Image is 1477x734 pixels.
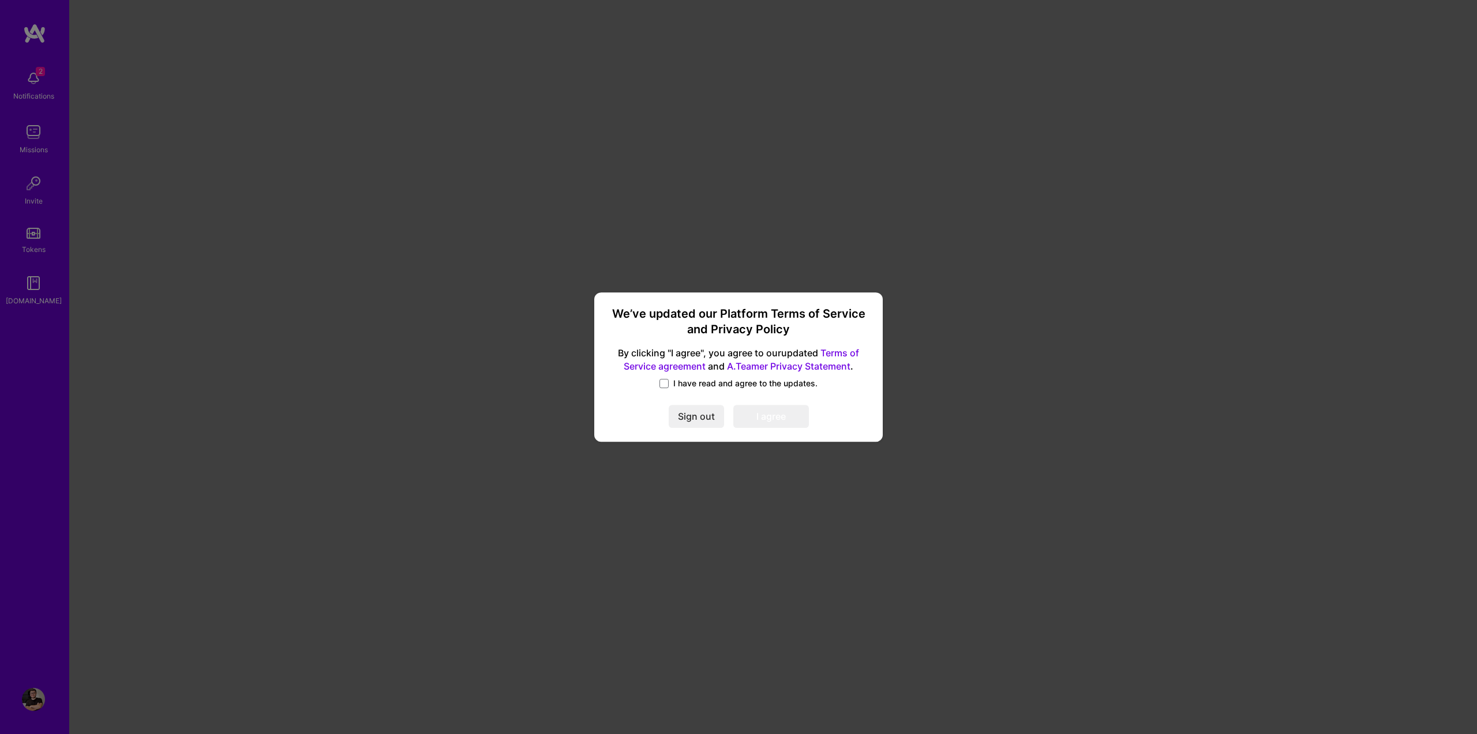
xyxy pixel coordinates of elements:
[673,378,818,389] span: I have read and agree to the updates.
[608,347,869,374] span: By clicking "I agree", you agree to our updated and .
[727,360,850,372] a: A.Teamer Privacy Statement
[733,405,809,428] button: I agree
[624,348,859,372] a: Terms of Service agreement
[608,306,869,338] h3: We’ve updated our Platform Terms of Service and Privacy Policy
[669,405,724,428] button: Sign out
